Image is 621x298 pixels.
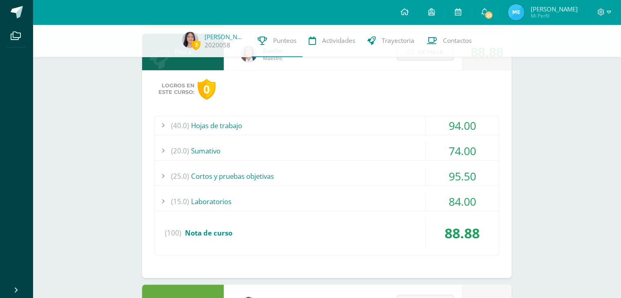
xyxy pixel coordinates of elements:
span: (25.0) [171,167,189,185]
img: 1081ff69c784832f7e8e7ec1b2af4791.png [508,4,524,20]
span: (20.0) [171,142,189,160]
span: Contactos [443,36,472,45]
span: Punteos [273,36,296,45]
a: Contactos [421,24,478,57]
div: 94.00 [425,116,499,135]
a: Trayectoria [361,24,421,57]
span: Actividades [322,36,355,45]
span: Mi Perfil [530,12,577,19]
a: [PERSON_NAME] [205,33,245,41]
div: Hojas de trabajo [155,116,499,135]
a: Actividades [303,24,361,57]
div: 0 [198,79,216,100]
div: 88.88 [425,218,499,249]
div: Sumativo [155,142,499,160]
span: (15.0) [171,192,189,211]
a: 2020058 [205,41,230,49]
span: Maestro [263,55,282,62]
div: 84.00 [425,192,499,211]
span: Nota de curso [185,228,232,238]
span: (100) [165,218,181,249]
span: 25 [484,11,493,20]
span: [PERSON_NAME] [530,5,577,13]
span: Logros en este curso: [158,82,194,96]
div: Laboratorios [155,192,499,211]
img: 465802bedcf92eec8918c7a0231a888a.png [182,32,198,48]
div: 95.50 [425,167,499,185]
div: 74.00 [425,142,499,160]
div: Cortos y pruebas objetivas [155,167,499,185]
span: 3 [191,40,200,50]
span: Trayectoria [382,36,414,45]
a: Punteos [252,24,303,57]
span: (40.0) [171,116,189,135]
